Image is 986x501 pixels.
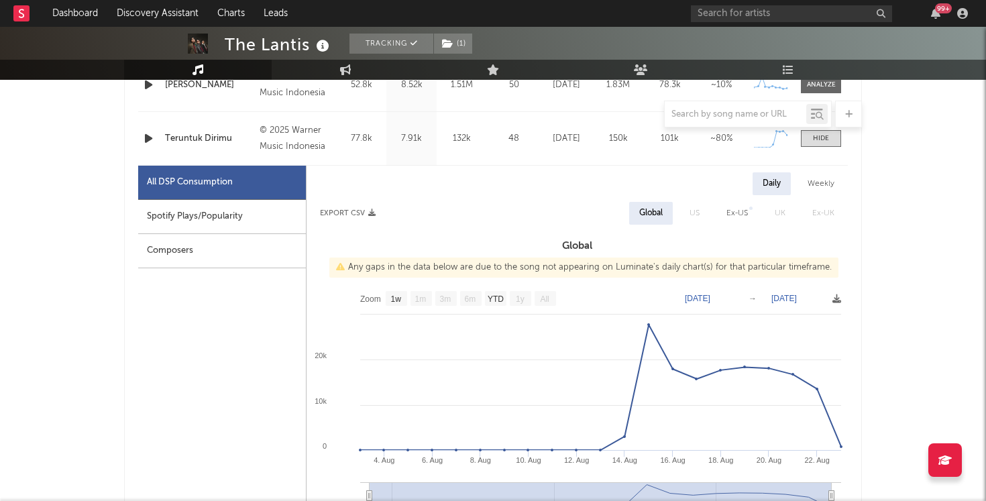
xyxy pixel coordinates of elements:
[138,200,306,234] div: Spotify Plays/Popularity
[708,456,733,464] text: 18. Aug
[935,3,952,13] div: 99 +
[488,294,504,304] text: YTD
[660,456,685,464] text: 16. Aug
[699,78,744,92] div: ~ 10 %
[323,442,327,450] text: 0
[360,294,381,304] text: Zoom
[516,294,525,304] text: 1y
[165,132,253,146] a: Teruntuk Dirimu
[339,78,383,92] div: 52.8k
[596,132,641,146] div: 150k
[771,294,797,303] text: [DATE]
[165,78,253,92] a: [PERSON_NAME]
[434,34,472,54] button: (1)
[374,456,394,464] text: 4. Aug
[307,238,848,254] h3: Global
[138,234,306,268] div: Composers
[665,109,806,120] input: Search by song name or URL
[391,294,402,304] text: 1w
[564,456,589,464] text: 12. Aug
[639,205,663,221] div: Global
[433,34,473,54] span: ( 1 )
[749,294,757,303] text: →
[691,5,892,22] input: Search for artists
[329,258,838,278] div: Any gaps in the data below are due to the song not appearing on Luminate's daily chart(s) for tha...
[147,174,233,190] div: All DSP Consumption
[339,132,383,146] div: 77.8k
[753,172,791,195] div: Daily
[415,294,427,304] text: 1m
[540,294,549,304] text: All
[138,166,306,200] div: All DSP Consumption
[647,132,692,146] div: 101k
[798,172,844,195] div: Weekly
[260,123,333,155] div: © 2025 Warner Music Indonesia
[320,209,376,217] button: Export CSV
[390,132,433,146] div: 7.91k
[804,456,829,464] text: 22. Aug
[225,34,333,56] div: The Lantis
[685,294,710,303] text: [DATE]
[544,78,589,92] div: [DATE]
[647,78,692,92] div: 78.3k
[440,78,484,92] div: 1.51M
[757,456,781,464] text: 20. Aug
[440,294,451,304] text: 3m
[260,69,333,101] div: © 2025 Warner Music Indonesia
[544,132,589,146] div: [DATE]
[349,34,433,54] button: Tracking
[931,8,940,19] button: 99+
[315,397,327,405] text: 10k
[699,132,744,146] div: ~ 80 %
[596,78,641,92] div: 1.83M
[470,456,491,464] text: 8. Aug
[490,78,537,92] div: 50
[490,132,537,146] div: 48
[390,78,433,92] div: 8.52k
[315,351,327,359] text: 20k
[440,132,484,146] div: 132k
[516,456,541,464] text: 10. Aug
[465,294,476,304] text: 6m
[612,456,637,464] text: 14. Aug
[422,456,443,464] text: 6. Aug
[726,205,748,221] div: Ex-US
